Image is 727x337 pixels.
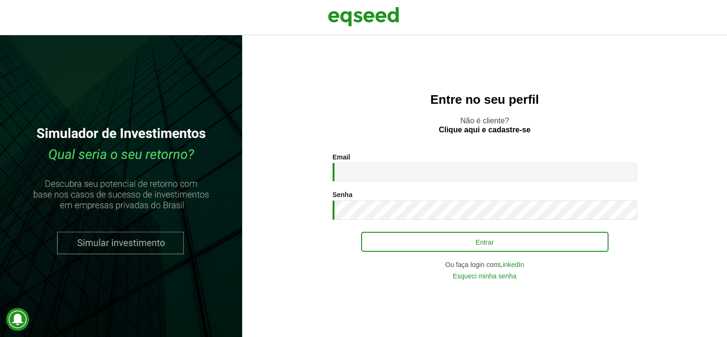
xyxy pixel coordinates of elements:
[261,93,708,107] h2: Entre no seu perfil
[333,261,637,268] div: Ou faça login com
[333,191,353,198] label: Senha
[333,154,350,160] label: Email
[499,261,524,268] a: LinkedIn
[328,5,399,29] img: EqSeed Logo
[439,126,531,134] a: Clique aqui e cadastre-se
[261,116,708,134] p: Não é cliente?
[453,273,517,279] a: Esqueci minha senha
[361,232,609,252] button: Entrar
